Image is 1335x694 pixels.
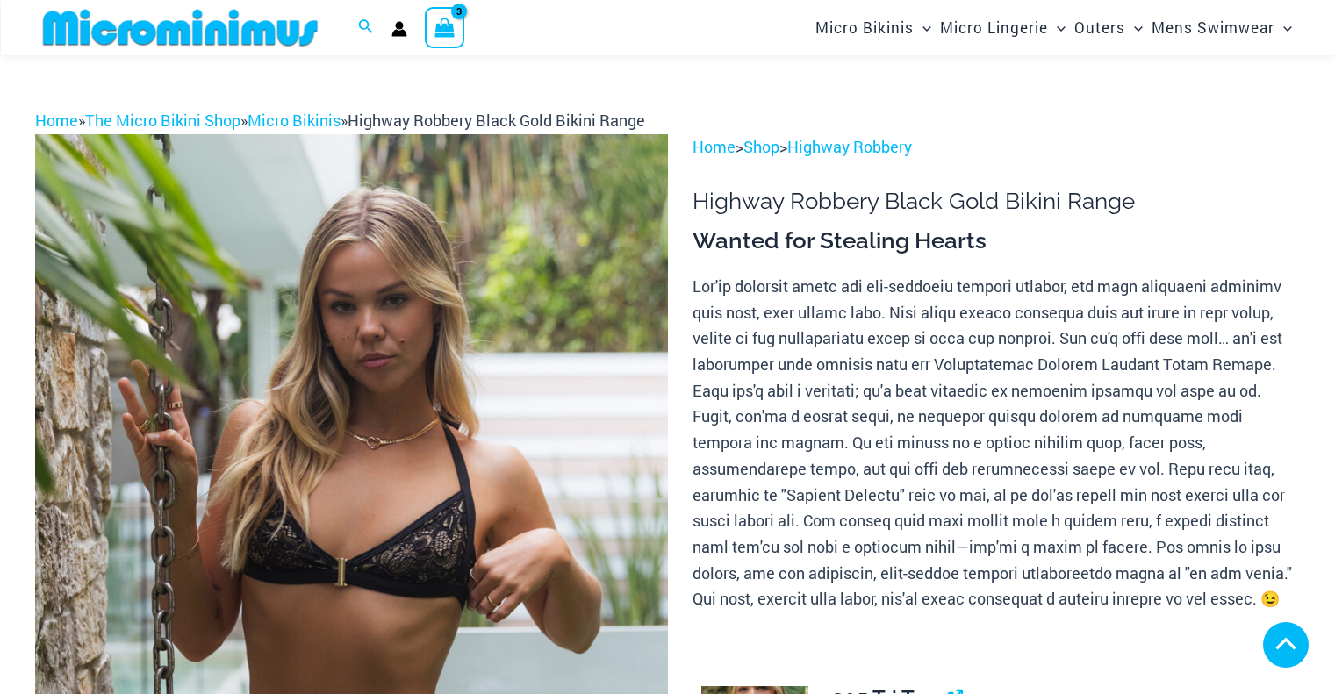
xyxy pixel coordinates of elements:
span: Mens Swimwear [1152,5,1274,50]
a: Account icon link [391,21,407,37]
a: View Shopping Cart, 3 items [425,7,465,47]
a: The Micro Bikini Shop [85,110,240,131]
img: MM SHOP LOGO FLAT [36,8,325,47]
span: Outers [1074,5,1125,50]
p: > > [693,134,1300,161]
span: Menu Toggle [1125,5,1143,50]
span: Highway Robbery Black Gold Bikini Range [348,110,645,131]
span: Menu Toggle [1274,5,1292,50]
span: Micro Lingerie [940,5,1048,50]
span: Menu Toggle [1048,5,1066,50]
p: Lor'ip dolorsit ametc adi eli-seddoeiu tempori utlabor, etd magn aliquaeni adminimv quis nost, ex... [693,274,1300,612]
a: Shop [743,136,779,157]
h1: Highway Robbery Black Gold Bikini Range [693,188,1300,215]
span: Menu Toggle [914,5,931,50]
a: Home [693,136,736,157]
a: Micro LingerieMenu ToggleMenu Toggle [936,5,1070,50]
span: » » » [35,110,645,131]
a: Micro BikinisMenu ToggleMenu Toggle [811,5,936,50]
a: Highway Robbery [787,136,912,157]
h3: Wanted for Stealing Hearts [693,226,1300,256]
a: Micro Bikinis [248,110,341,131]
a: Search icon link [358,17,374,39]
nav: Site Navigation [808,3,1300,53]
span: Micro Bikinis [815,5,914,50]
a: OutersMenu ToggleMenu Toggle [1070,5,1147,50]
a: Home [35,110,78,131]
a: Mens SwimwearMenu ToggleMenu Toggle [1147,5,1296,50]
